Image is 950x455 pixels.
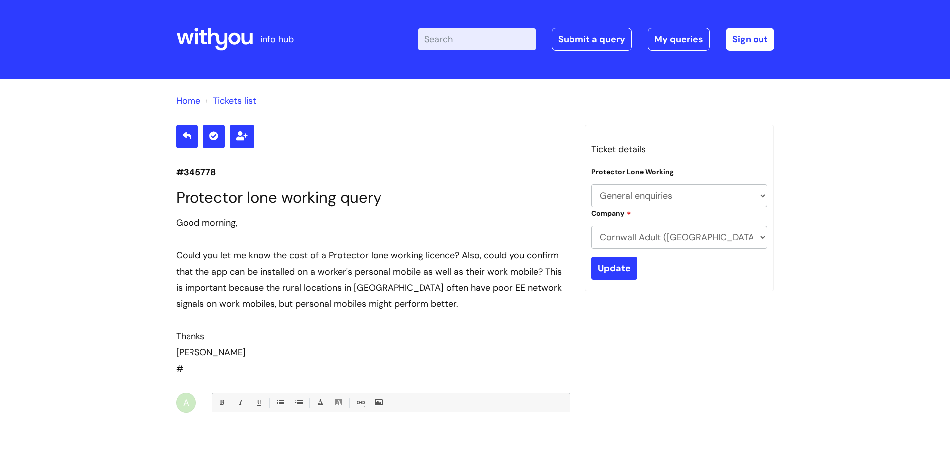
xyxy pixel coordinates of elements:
[418,28,536,50] input: Search
[726,28,774,51] a: Sign out
[591,141,768,157] h3: Ticket details
[314,396,326,409] a: Font Color
[176,93,200,109] li: Solution home
[213,95,256,107] a: Tickets list
[176,188,570,207] h1: Protector lone working query
[176,164,570,180] p: #345778
[418,28,774,51] div: | -
[648,28,710,51] a: My queries
[591,208,631,218] label: Company
[252,396,265,409] a: Underline(Ctrl-U)
[176,215,570,231] div: Good morning,
[274,396,286,409] a: • Unordered List (Ctrl-Shift-7)
[552,28,632,51] a: Submit a query
[176,247,570,312] div: Could you let me know the cost of a Protector lone working licence? Also, could you confirm that ...
[215,396,228,409] a: Bold (Ctrl-B)
[332,396,345,409] a: Back Color
[176,344,570,360] div: [PERSON_NAME]
[591,168,674,176] label: Protector Lone Working
[372,396,384,409] a: Insert Image...
[176,393,196,413] div: A
[176,95,200,107] a: Home
[176,215,570,377] div: #
[292,396,305,409] a: 1. Ordered List (Ctrl-Shift-8)
[203,93,256,109] li: Tickets list
[234,396,246,409] a: Italic (Ctrl-I)
[354,396,366,409] a: Link
[260,31,294,47] p: info hub
[591,257,637,280] input: Update
[176,328,570,344] div: Thanks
